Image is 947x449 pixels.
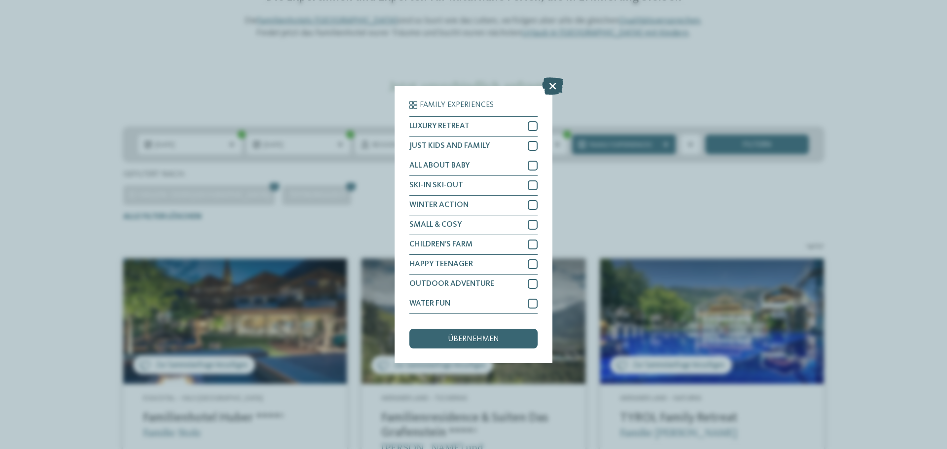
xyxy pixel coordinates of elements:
[409,260,473,268] span: HAPPY TEENAGER
[409,162,470,170] span: ALL ABOUT BABY
[409,241,473,248] span: CHILDREN’S FARM
[420,101,494,109] span: Family Experiences
[409,280,494,288] span: OUTDOOR ADVENTURE
[409,142,490,150] span: JUST KIDS AND FAMILY
[409,122,470,130] span: LUXURY RETREAT
[409,221,462,229] span: SMALL & COSY
[409,201,469,209] span: WINTER ACTION
[448,335,499,343] span: übernehmen
[409,300,450,308] span: WATER FUN
[409,181,463,189] span: SKI-IN SKI-OUT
